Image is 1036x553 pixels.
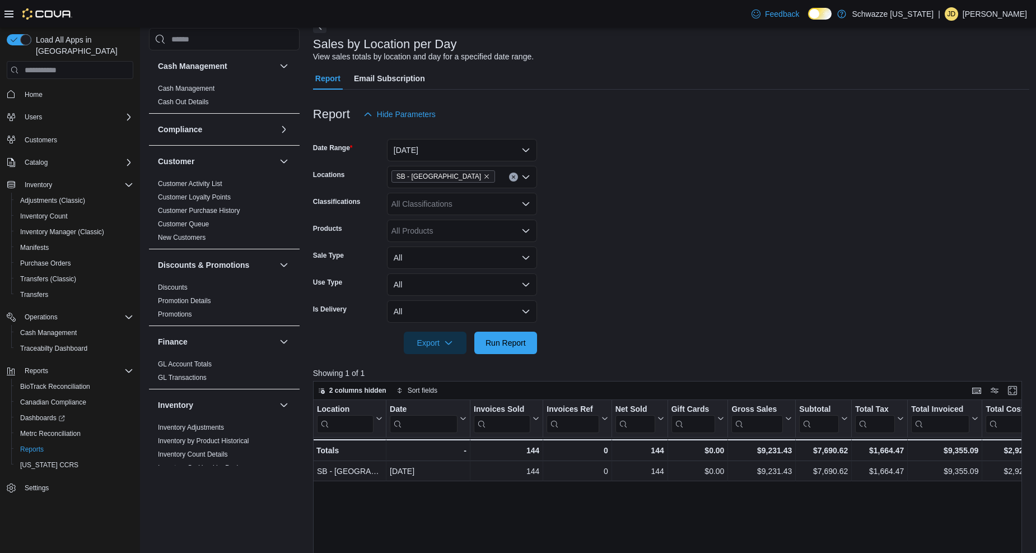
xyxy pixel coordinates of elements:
a: BioTrack Reconciliation [16,380,95,393]
div: Total Cost [986,405,1029,415]
label: Date Range [313,143,353,152]
button: Users [20,110,46,124]
button: Users [2,109,138,125]
span: Settings [25,484,49,492]
div: Gross Sales [731,405,783,433]
button: Net Sold [615,405,664,433]
button: Catalog [20,156,52,169]
button: Display options [988,384,1001,397]
p: Schwazze [US_STATE] [852,7,934,21]
button: Hide Parameters [359,103,440,126]
div: $9,231.43 [731,444,792,457]
h3: Customer [158,156,194,167]
div: Total Invoiced [911,405,969,433]
a: Cash Out Details [158,98,209,106]
div: $0.00 [671,465,725,478]
a: Customer Purchase History [158,207,240,215]
span: Catalog [20,156,133,169]
a: Adjustments (Classic) [16,194,90,207]
button: Compliance [277,123,291,136]
button: Operations [2,309,138,325]
a: Transfers (Classic) [16,272,81,286]
button: Clear input [509,173,518,182]
span: Users [25,113,42,122]
span: Cash Out Details [158,97,209,106]
button: All [387,273,537,296]
a: Inventory Manager (Classic) [16,225,109,239]
div: Gross Sales [731,405,783,415]
span: Email Subscription [354,67,425,90]
h3: Sales by Location per Day [313,38,457,51]
div: Discounts & Promotions [149,281,300,326]
div: Total Tax [855,405,895,415]
span: Customer Loyalty Points [158,193,231,202]
button: Home [2,86,138,102]
label: Products [313,224,342,233]
span: Run Report [486,337,526,348]
div: Gift Card Sales [671,405,716,433]
span: Sort fields [408,386,437,395]
div: Total Invoiced [911,405,969,415]
button: Cash Management [277,59,291,73]
a: Inventory by Product Historical [158,437,249,445]
button: Open list of options [521,226,530,235]
span: Cash Management [20,328,77,337]
div: Invoices Ref [547,405,599,433]
a: Customer Queue [158,220,209,228]
button: Sort fields [392,384,442,397]
button: [DATE] [387,139,537,161]
h3: Finance [158,336,188,347]
span: BioTrack Reconciliation [16,380,133,393]
span: Inventory Count [20,212,68,221]
button: Run Report [474,332,537,354]
span: Operations [25,313,58,322]
button: Date [390,405,466,433]
label: Classifications [313,197,361,206]
span: Inventory Manager (Classic) [16,225,133,239]
button: Reports [11,442,138,457]
div: Invoices Sold [474,405,530,433]
span: Washington CCRS [16,458,133,472]
span: Inventory by Product Historical [158,436,249,445]
div: $7,690.62 [799,465,848,478]
a: Customer Loyalty Points [158,193,231,201]
button: Finance [277,335,291,348]
span: Dashboards [16,411,133,425]
button: Cash Management [158,61,275,72]
button: Inventory [277,398,291,412]
button: Total Tax [855,405,904,433]
button: Inventory Manager (Classic) [11,224,138,240]
span: Adjustments (Classic) [20,196,85,205]
img: Cova [22,8,72,20]
label: Locations [313,170,345,179]
a: Traceabilty Dashboard [16,342,92,355]
button: Canadian Compliance [11,394,138,410]
span: Catalog [25,158,48,167]
button: Metrc Reconciliation [11,426,138,442]
div: View sales totals by location and day for a specified date range. [313,51,534,63]
a: Dashboards [16,411,69,425]
span: Canadian Compliance [16,396,133,409]
span: Inventory [25,180,52,189]
span: JD [948,7,956,21]
span: Canadian Compliance [20,398,86,407]
span: Settings [20,481,133,495]
div: Totals [316,444,382,457]
button: Discounts & Promotions [158,259,275,271]
span: Transfers (Classic) [16,272,133,286]
h3: Report [313,108,350,121]
button: Export [404,332,466,354]
span: Manifests [16,241,133,254]
span: Customer Activity List [158,179,222,188]
button: Reports [20,364,53,378]
button: Gift Cards [671,405,725,433]
a: Transfers [16,288,53,301]
div: $1,664.47 [855,465,904,478]
a: Dashboards [11,410,138,426]
span: Reports [20,364,133,378]
a: GL Transactions [158,374,207,382]
a: Cash Management [158,85,214,92]
span: [US_STATE] CCRS [20,461,78,470]
div: Total Cost [986,405,1029,433]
